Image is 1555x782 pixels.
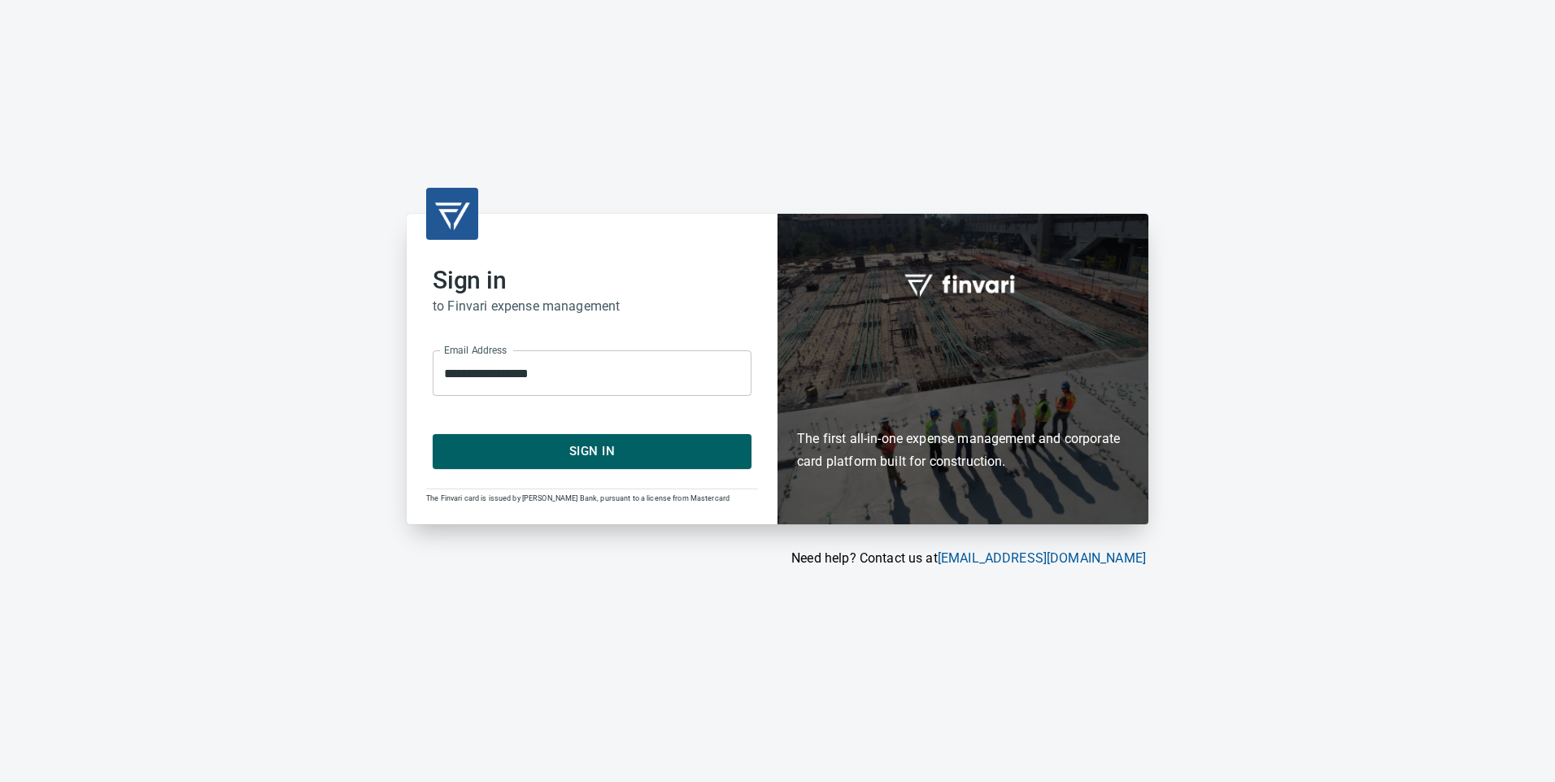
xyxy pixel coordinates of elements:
img: fullword_logo_white.png [902,265,1024,302]
div: Finvari [777,214,1148,524]
span: Sign In [451,441,734,462]
a: [EMAIL_ADDRESS][DOMAIN_NAME] [938,550,1146,566]
button: Sign In [433,434,751,468]
span: The Finvari card is issued by [PERSON_NAME] Bank, pursuant to a license from Mastercard [426,494,730,502]
h6: to Finvari expense management [433,295,751,318]
h6: The first all-in-one expense management and corporate card platform built for construction. [797,333,1129,473]
p: Need help? Contact us at [407,549,1146,568]
img: transparent_logo.png [433,194,472,233]
h2: Sign in [433,266,751,295]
